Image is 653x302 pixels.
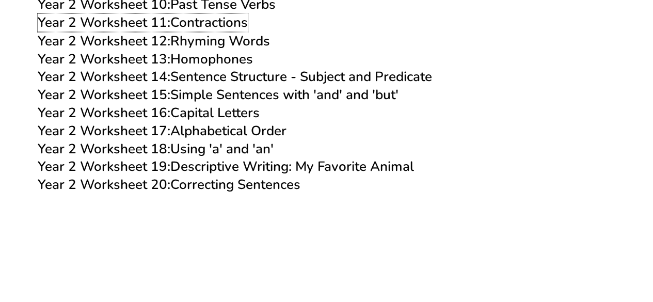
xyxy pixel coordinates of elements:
[38,175,300,193] a: Year 2 Worksheet 20:Correcting Sentences
[38,13,248,31] a: Year 2 Worksheet 11:Contractions
[38,67,170,85] span: Year 2 Worksheet 14:
[38,31,170,50] span: Year 2 Worksheet 12:
[38,85,399,103] a: Year 2 Worksheet 15:Simple Sentences with 'and' and 'but'
[38,50,170,68] span: Year 2 Worksheet 13:
[38,121,286,139] a: Year 2 Worksheet 17:Alphabetical Order
[38,121,170,139] span: Year 2 Worksheet 17:
[38,13,170,31] span: Year 2 Worksheet 11:
[38,139,274,157] a: Year 2 Worksheet 18:Using 'a' and 'an'
[481,185,653,302] iframe: Chat Widget
[38,175,170,193] span: Year 2 Worksheet 20:
[38,67,432,85] a: Year 2 Worksheet 14:Sentence Structure - Subject and Predicate
[38,50,253,68] a: Year 2 Worksheet 13:Homophones
[38,31,270,50] a: Year 2 Worksheet 12:Rhyming Words
[38,157,170,175] span: Year 2 Worksheet 19:
[38,139,170,157] span: Year 2 Worksheet 18:
[38,157,414,175] a: Year 2 Worksheet 19:Descriptive Writing: My Favorite Animal
[38,85,170,103] span: Year 2 Worksheet 15:
[38,103,260,121] a: Year 2 Worksheet 16:Capital Letters
[38,103,170,121] span: Year 2 Worksheet 16:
